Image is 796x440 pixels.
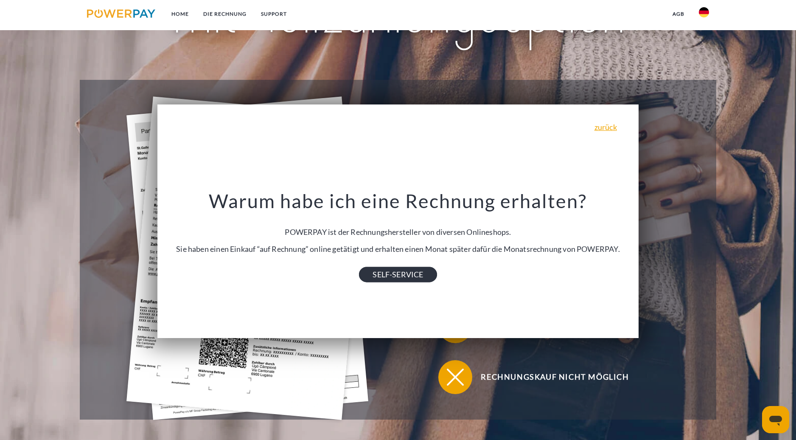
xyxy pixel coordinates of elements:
img: de [699,7,709,17]
a: DIE RECHNUNG [196,6,254,22]
a: SELF-SERVICE [359,267,437,282]
a: zurück [594,123,617,131]
h3: Warum habe ich eine Rechnung erhalten? [165,189,631,213]
button: Rechnungskauf nicht möglich [438,360,659,394]
a: Home [164,6,196,22]
a: agb [665,6,692,22]
a: SUPPORT [254,6,294,22]
img: logo-powerpay.svg [87,9,155,18]
span: Rechnungskauf nicht möglich [451,360,659,394]
img: qb_close.svg [445,367,466,388]
iframe: Schaltfläche zum Öffnen des Messaging-Fensters [762,406,789,433]
div: POWERPAY ist der Rechnungshersteller von diversen Onlineshops. Sie haben einen Einkauf “auf Rechn... [165,189,631,274]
